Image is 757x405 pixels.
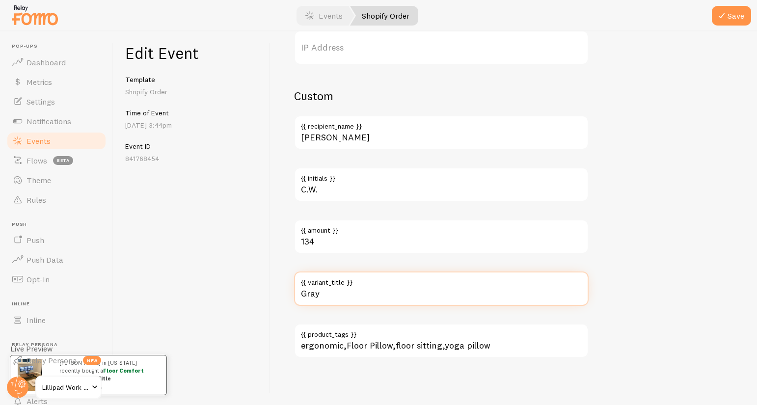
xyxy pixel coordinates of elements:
[27,255,63,265] span: Push Data
[294,88,589,104] h2: Custom
[27,235,44,245] span: Push
[294,167,589,184] label: {{ initials }}
[12,301,107,307] span: Inline
[27,315,46,325] span: Inline
[12,342,107,348] span: Relay Persona
[294,219,589,236] label: {{ amount }}
[125,87,258,97] p: Shopify Order
[6,151,107,170] a: Flows beta
[12,43,107,50] span: Pop-ups
[125,120,258,130] p: [DATE] 3:44pm
[6,270,107,289] a: Opt-In
[27,195,46,205] span: Rules
[6,92,107,111] a: Settings
[125,108,258,117] h5: Time of Event
[10,2,59,27] img: fomo-relay-logo-orange.svg
[6,72,107,92] a: Metrics
[125,43,258,63] h1: Edit Event
[6,230,107,250] a: Push
[27,355,77,365] span: Relay Persona
[53,156,73,165] span: beta
[6,190,107,210] a: Rules
[6,170,107,190] a: Theme
[294,324,589,340] label: {{ product_tags }}
[27,116,71,126] span: Notifications
[6,310,107,330] a: Inline
[6,250,107,270] a: Push Data
[42,381,89,393] span: Lillipad Work Solutions
[294,271,589,288] label: {{ variant_title }}
[27,57,66,67] span: Dashboard
[294,115,589,132] label: {{ recipient_name }}
[27,274,50,284] span: Opt-In
[27,156,47,165] span: Flows
[27,175,51,185] span: Theme
[12,221,107,228] span: Push
[35,376,102,399] a: Lillipad Work Solutions
[27,77,52,87] span: Metrics
[6,351,107,370] a: Relay Persona new
[6,111,107,131] a: Notifications
[83,356,101,365] span: new
[6,131,107,151] a: Events
[27,136,51,146] span: Events
[294,30,589,65] label: IP Address
[125,154,258,163] p: 841768454
[125,75,258,84] h5: Template
[125,142,258,151] h5: Event ID
[6,53,107,72] a: Dashboard
[27,97,55,107] span: Settings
